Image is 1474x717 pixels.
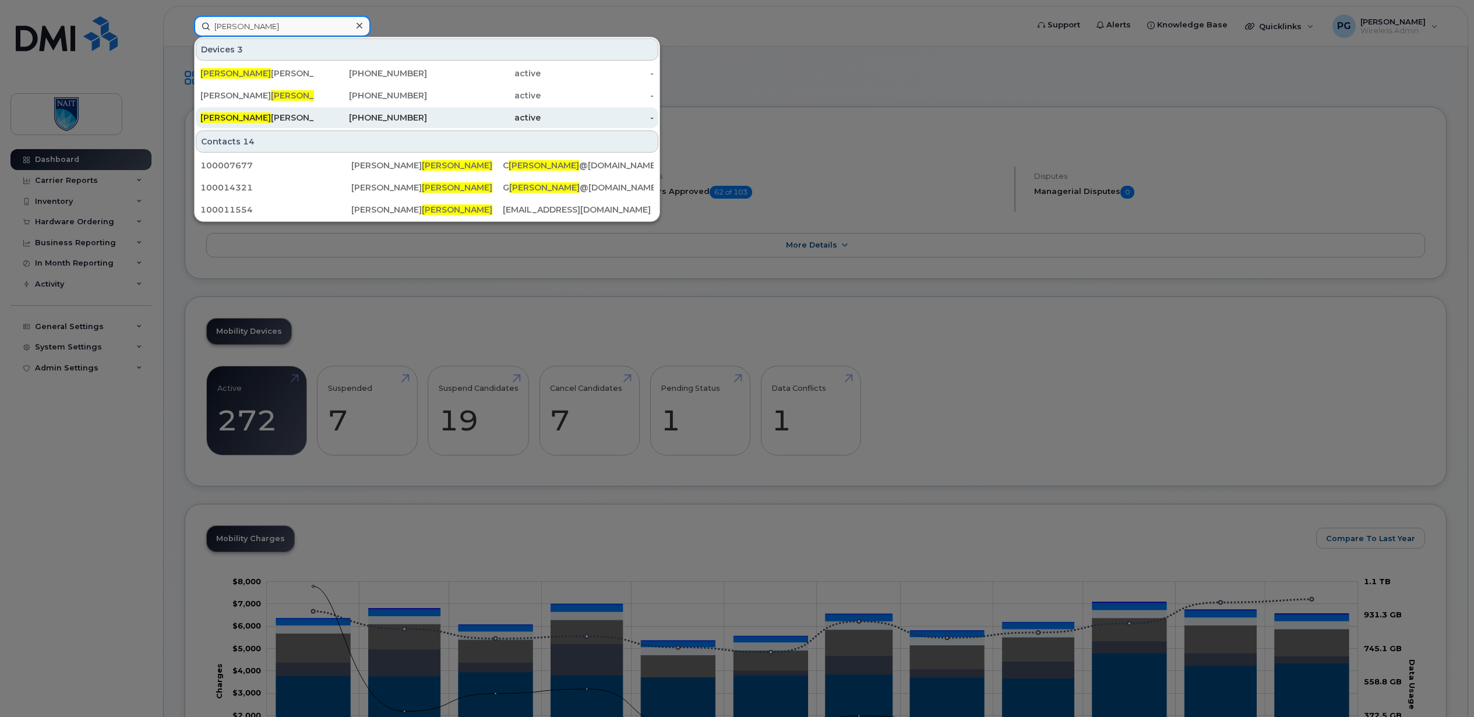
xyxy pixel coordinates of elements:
[503,160,654,171] div: C @[DOMAIN_NAME]
[503,182,654,193] div: G @[DOMAIN_NAME]
[196,38,658,61] div: Devices
[200,204,351,216] div: 100011554
[509,182,580,193] span: [PERSON_NAME]
[237,44,243,55] span: 3
[314,68,428,79] div: [PHONE_NUMBER]
[196,130,658,153] div: Contacts
[351,160,502,171] div: [PERSON_NAME]
[541,68,654,79] div: -
[271,90,341,101] span: [PERSON_NAME]
[351,182,502,193] div: [PERSON_NAME]
[427,112,541,123] div: active
[200,182,351,193] div: 100014321
[351,204,502,216] div: [PERSON_NAME]
[196,199,658,220] a: 100011554[PERSON_NAME][PERSON_NAME][EMAIL_ADDRESS][DOMAIN_NAME]
[196,177,658,198] a: 100014321[PERSON_NAME][PERSON_NAME]G[PERSON_NAME]@[DOMAIN_NAME]
[427,90,541,101] div: active
[314,112,428,123] div: [PHONE_NUMBER]
[314,90,428,101] div: [PHONE_NUMBER]
[541,90,654,101] div: -
[243,136,255,147] span: 14
[509,160,579,171] span: [PERSON_NAME]
[422,160,492,171] span: [PERSON_NAME]
[200,68,314,79] div: [PERSON_NAME]
[427,68,541,79] div: active
[200,112,271,123] span: [PERSON_NAME]
[200,90,314,101] div: [PERSON_NAME]
[196,155,658,176] a: 100007677[PERSON_NAME][PERSON_NAME]C[PERSON_NAME]@[DOMAIN_NAME]
[200,68,271,79] span: [PERSON_NAME]
[503,204,654,216] div: [EMAIL_ADDRESS][DOMAIN_NAME]
[196,85,658,106] a: [PERSON_NAME][PERSON_NAME][PHONE_NUMBER]active-
[200,160,351,171] div: 100007677
[196,63,658,84] a: [PERSON_NAME][PERSON_NAME][PHONE_NUMBER]active-
[422,182,492,193] span: [PERSON_NAME]
[196,107,658,128] a: [PERSON_NAME][PERSON_NAME][PHONE_NUMBER]active-
[422,204,492,215] span: [PERSON_NAME]
[541,112,654,123] div: -
[200,112,314,123] div: [PERSON_NAME]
